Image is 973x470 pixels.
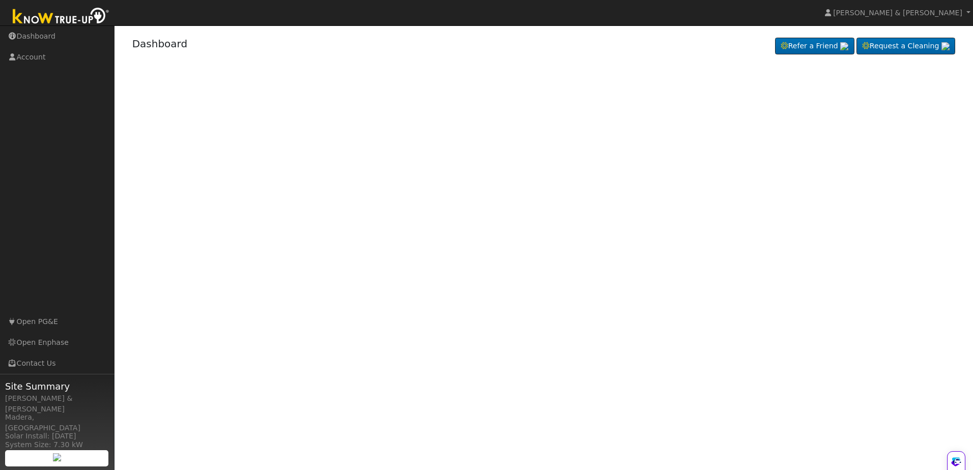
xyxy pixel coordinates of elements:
div: [PERSON_NAME] & [PERSON_NAME] [5,393,109,415]
span: Site Summary [5,379,109,393]
div: Madera, [GEOGRAPHIC_DATA] [5,412,109,433]
img: retrieve [840,42,848,50]
span: [PERSON_NAME] & [PERSON_NAME] [833,9,962,17]
img: Know True-Up [8,6,115,28]
img: wiRPAZEX6Qd5GkipxmnKhIy308phxjiv+EHaKbQ5Ce+h88AAAAASUVORK5CYII= [949,454,964,469]
img: retrieve [53,453,61,461]
a: Dashboard [132,38,188,50]
div: System Size: 7.30 kW [5,439,109,450]
div: Solar Install: [DATE] [5,431,109,442]
img: retrieve [941,42,950,50]
a: Refer a Friend [775,38,854,55]
a: Request a Cleaning [856,38,955,55]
